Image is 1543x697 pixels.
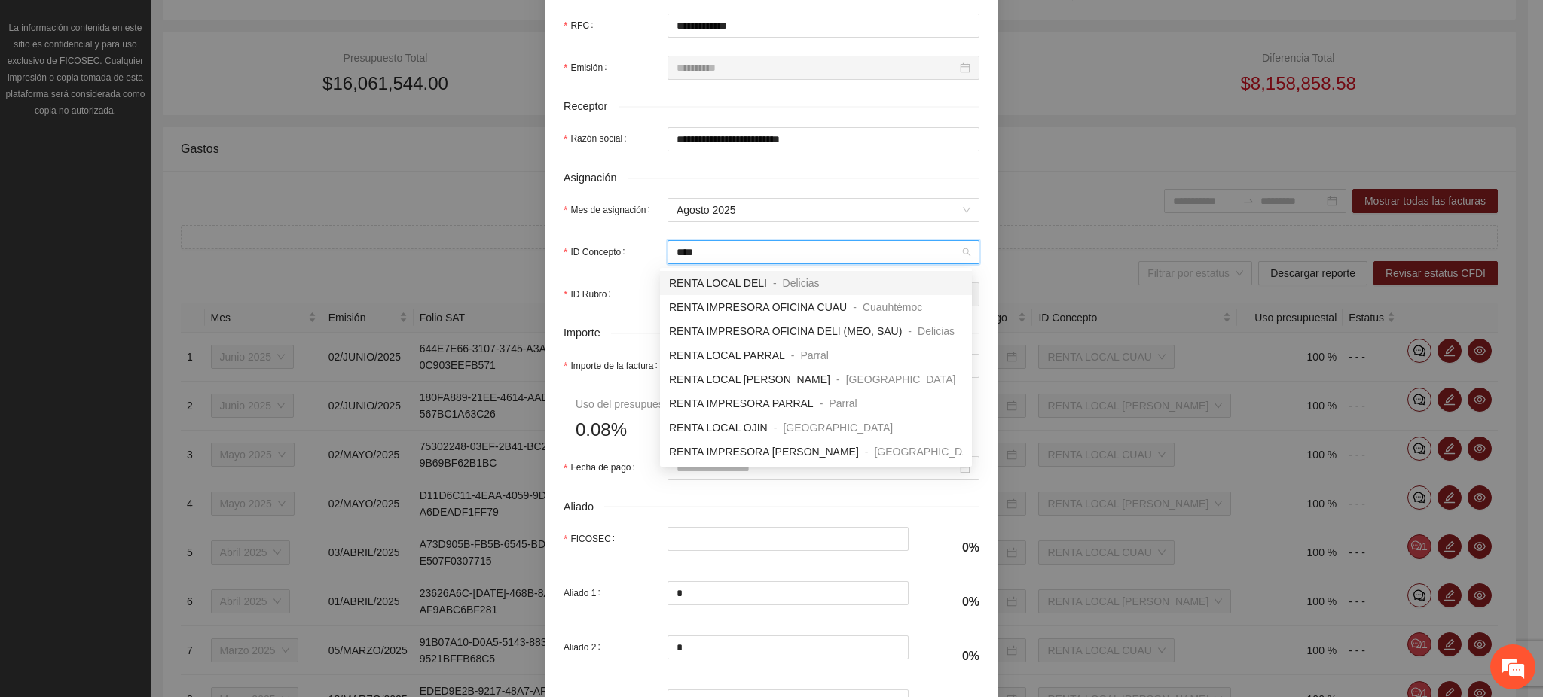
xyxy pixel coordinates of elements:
label: Emisión: [564,56,613,80]
span: - [853,301,857,313]
span: Cuauhtémoc [863,301,922,313]
span: Receptor [564,98,619,115]
input: RFC: [668,14,979,38]
span: RENTA LOCAL [PERSON_NAME] [669,373,830,385]
input: Aliado 1: [668,582,909,604]
label: Fecha de pago: [564,456,641,480]
h4: 0% [927,594,979,610]
h4: 0% [927,648,979,665]
span: Parral [800,349,828,361]
textarea: Escriba su mensaje y pulse “Intro” [8,411,287,464]
span: RENTA LOCAL PARRAL [669,349,785,361]
span: Estamos en línea. [87,201,208,353]
span: - [774,422,778,434]
label: ID Concepto: [564,240,631,264]
input: Fecha de pago: [677,460,957,476]
span: RENTA LOCAL OJIN [669,422,768,434]
input: Razón social: [668,127,979,151]
input: ID Concepto: [677,241,960,263]
span: [GEOGRAPHIC_DATA] [846,373,956,385]
span: RENTA IMPRESORA OFICINA DELI (MEO, SAU) [669,325,902,337]
span: - [791,349,795,361]
label: Importe de la factura: [564,354,664,378]
span: RENTA LOCAL DELI [669,277,767,289]
span: - [773,277,777,289]
span: Asignación [564,169,628,187]
label: Razón social: [564,127,633,151]
input: Aliado 2: [668,636,909,659]
input: FICOSEC: [668,528,909,550]
span: [GEOGRAPHIC_DATA] [783,422,893,434]
span: Delicias [918,325,955,337]
span: RENTA IMPRESORA [PERSON_NAME] [669,446,859,458]
input: Emisión: [677,59,957,76]
span: Aliado [564,498,604,516]
span: - [820,397,823,409]
span: - [836,373,840,385]
label: FICOSEC: [564,527,621,551]
span: Importe [564,324,611,342]
label: Mes de asignación: [564,198,656,222]
span: - [865,446,869,458]
div: Uso del presupuesto [576,396,672,412]
label: Aliado 2: [564,635,607,659]
span: Agosto 2025 [677,199,970,221]
span: Parral [829,397,857,409]
div: Minimizar ventana de chat en vivo [247,8,283,44]
label: RFC: [564,14,599,38]
label: ID Rubro: [564,282,617,306]
span: RENTA IMPRESORA OFICINA CUAU [669,301,847,313]
span: - [908,325,912,337]
h4: 0% [927,540,979,556]
span: 0.08% [576,415,627,444]
span: Delicias [783,277,820,289]
div: Chatee con nosotros ahora [78,77,253,96]
span: RENTA IMPRESORA PARRAL [669,397,814,409]
label: Aliado 1: [564,581,607,605]
span: [GEOGRAPHIC_DATA] [874,446,984,458]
